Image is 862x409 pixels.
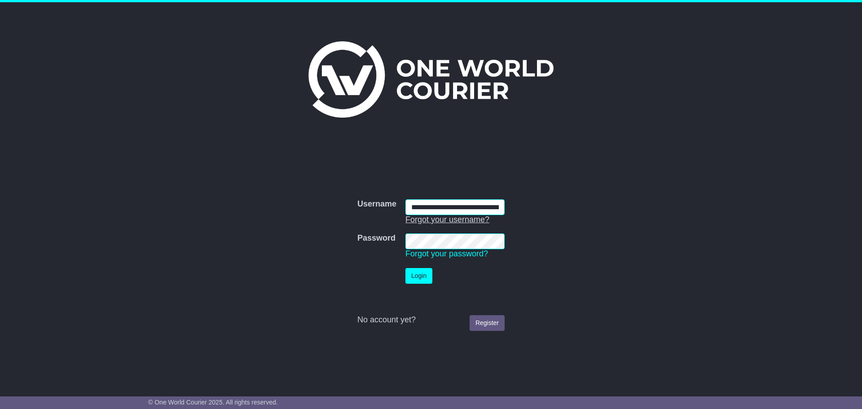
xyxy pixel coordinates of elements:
[405,215,489,224] a: Forgot your username?
[357,199,396,209] label: Username
[405,249,488,258] a: Forgot your password?
[148,399,278,406] span: © One World Courier 2025. All rights reserved.
[470,315,505,331] a: Register
[357,233,396,243] label: Password
[357,315,505,325] div: No account yet?
[405,268,432,284] button: Login
[308,41,554,118] img: One World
